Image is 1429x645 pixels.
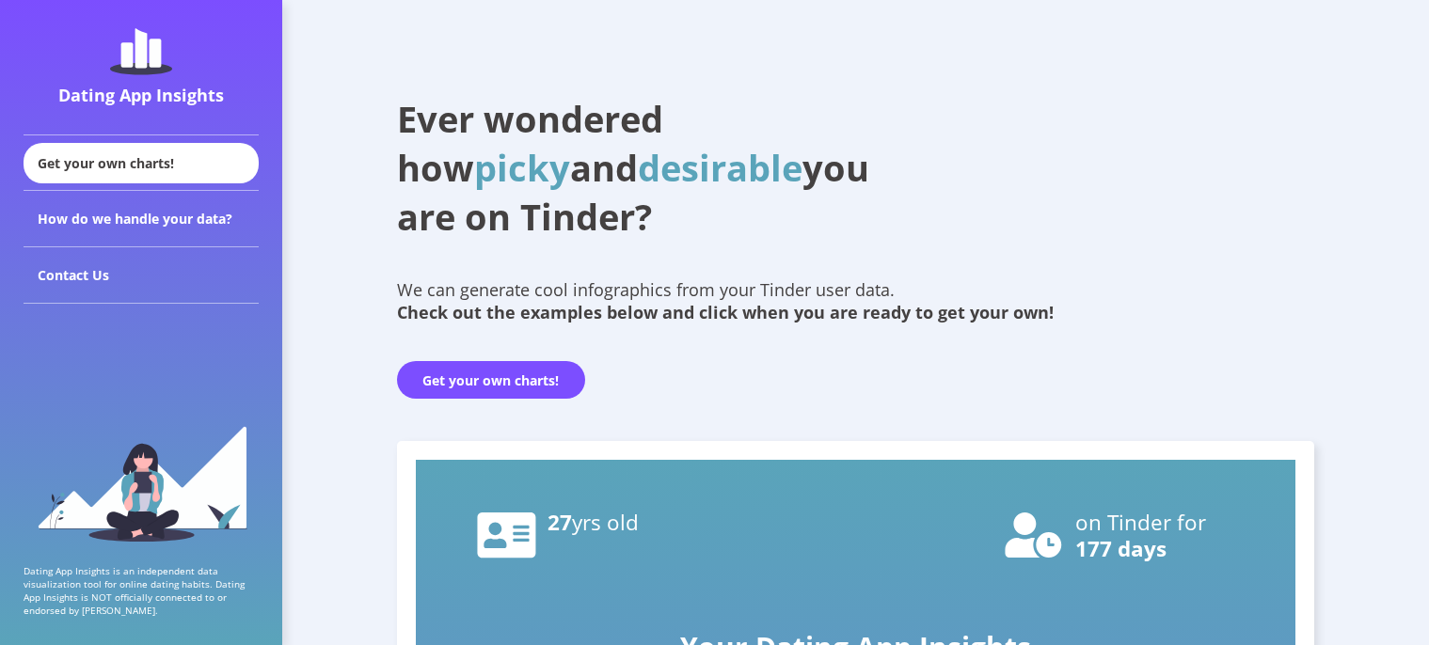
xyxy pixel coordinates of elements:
p: Dating App Insights is an independent data visualization tool for online dating habits. Dating Ap... [24,564,259,617]
div: How do we handle your data? [24,191,259,247]
div: Dating App Insights [28,84,254,106]
tspan: yrs old [572,508,639,537]
div: Contact Us [24,247,259,304]
div: Get your own charts! [24,143,259,183]
img: sidebar_girl.91b9467e.svg [36,424,247,542]
span: desirable [638,143,802,192]
text: 177 days [1075,534,1167,563]
text: on Tinder for [1075,508,1206,537]
button: Get your own charts! [397,361,585,399]
span: picky [474,143,570,192]
b: Check out the examples below and click when you are ready to get your own! [397,301,1054,323]
div: We can generate cool infographics from your Tinder user data. [397,278,1314,323]
img: dating-app-insights-logo.5abe6921.svg [110,28,172,75]
h1: Ever wondered how and you are on Tinder? [397,94,914,241]
text: 27 [548,508,639,537]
